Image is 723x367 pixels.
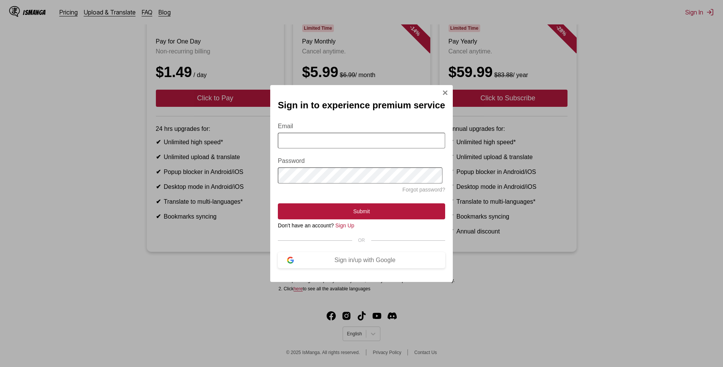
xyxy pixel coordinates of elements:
[335,222,354,229] a: Sign Up
[278,238,445,243] div: OR
[294,257,436,264] div: Sign in/up with Google
[278,252,445,268] button: Sign in/up with Google
[270,85,453,282] div: Sign In Modal
[278,222,445,229] div: Don't have an account?
[278,100,445,111] h2: Sign in to experience premium service
[402,187,445,193] a: Forgot password?
[442,90,448,96] img: Close
[278,123,445,130] label: Email
[278,158,445,164] label: Password
[287,257,294,264] img: google-logo
[278,203,445,219] button: Submit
